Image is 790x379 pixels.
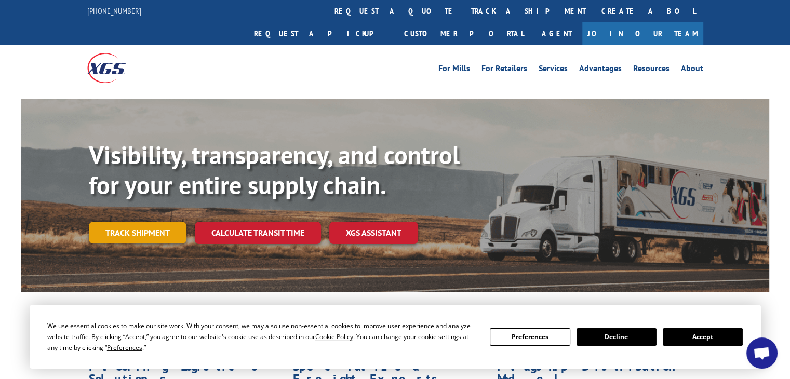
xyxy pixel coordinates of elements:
[681,64,703,76] a: About
[582,22,703,45] a: Join Our Team
[438,64,470,76] a: For Mills
[531,22,582,45] a: Agent
[246,22,396,45] a: Request a pickup
[195,222,321,244] a: Calculate transit time
[47,320,477,353] div: We use essential cookies to make our site work. With your consent, we may also use non-essential ...
[577,328,657,346] button: Decline
[107,343,142,352] span: Preferences
[89,139,460,201] b: Visibility, transparency, and control for your entire supply chain.
[396,22,531,45] a: Customer Portal
[539,64,568,76] a: Services
[746,337,778,369] a: Open chat
[490,328,570,346] button: Preferences
[633,64,670,76] a: Resources
[89,222,186,243] a: Track shipment
[481,64,527,76] a: For Retailers
[329,222,418,244] a: XGS ASSISTANT
[579,64,622,76] a: Advantages
[30,305,761,369] div: Cookie Consent Prompt
[87,6,141,16] a: [PHONE_NUMBER]
[315,332,353,341] span: Cookie Policy
[663,328,743,346] button: Accept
